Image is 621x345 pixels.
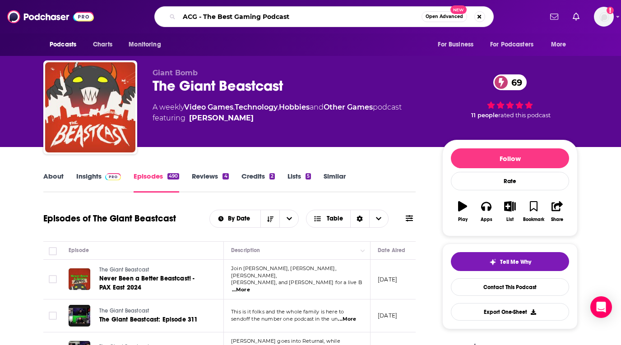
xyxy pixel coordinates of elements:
[99,275,195,291] span: Never Been a Better Beastcast! - PAX East 2024
[231,245,260,256] div: Description
[506,217,514,222] div: List
[235,103,278,111] a: Technology
[279,103,310,111] a: Hobbies
[134,172,179,193] a: Episodes490
[287,172,311,193] a: Lists5
[49,275,57,283] span: Toggle select row
[278,103,279,111] span: ,
[324,172,346,193] a: Similar
[545,36,578,53] button: open menu
[594,7,614,27] button: Show profile menu
[45,62,135,152] img: The Giant Beastcast
[122,36,172,53] button: open menu
[129,38,161,51] span: Monitoring
[458,217,468,222] div: Play
[431,36,485,53] button: open menu
[279,210,298,227] button: open menu
[500,258,531,266] span: Tell Me Why
[43,36,88,53] button: open menu
[546,195,569,228] button: Share
[99,308,149,314] span: The Giant Beastcast
[233,103,235,111] span: ,
[210,216,261,222] button: open menu
[451,303,569,321] button: Export One-Sheet
[43,213,176,224] h1: Episodes of The Giant Beastcast
[99,266,208,274] a: The Giant Beastcast
[260,210,279,227] button: Sort Direction
[99,316,198,323] span: The Giant Beastcast: Episode 311
[422,11,467,22] button: Open AdvancedNew
[481,217,492,222] div: Apps
[231,316,338,322] span: sendoff the number one podcast in the un
[105,173,121,180] img: Podchaser Pro
[327,216,343,222] span: Table
[269,173,275,179] div: 2
[594,7,614,27] img: User Profile
[484,36,547,53] button: open menu
[607,7,614,14] svg: Add a profile image
[451,278,569,296] a: Contact This Podcast
[547,9,562,24] a: Show notifications dropdown
[493,74,527,90] a: 69
[153,102,402,124] div: A weekly podcast
[69,245,89,256] div: Episode
[438,38,473,51] span: For Business
[184,103,233,111] a: Video Games
[99,267,149,273] span: The Giant Beastcast
[502,74,527,90] span: 69
[306,210,389,228] button: Choose View
[426,14,463,19] span: Open Advanced
[153,69,198,77] span: Giant Bomb
[49,312,57,320] span: Toggle select row
[222,173,228,179] div: 4
[50,38,76,51] span: Podcasts
[179,9,422,24] input: Search podcasts, credits, & more...
[231,265,336,279] span: Join [PERSON_NAME], [PERSON_NAME], [PERSON_NAME],
[378,245,405,256] div: Date Aired
[590,296,612,318] div: Open Intercom Messenger
[241,172,275,193] a: Credits2
[451,172,569,190] div: Rate
[523,217,544,222] div: Bookmark
[99,274,208,292] a: Never Been a Better Beastcast! - PAX East 2024
[87,36,118,53] a: Charts
[378,312,397,319] p: [DATE]
[357,245,368,256] button: Column Actions
[310,103,324,111] span: and
[451,195,474,228] button: Play
[231,279,362,285] span: [PERSON_NAME], and [PERSON_NAME] for a live B
[551,38,566,51] span: More
[474,195,498,228] button: Apps
[7,8,94,25] img: Podchaser - Follow, Share and Rate Podcasts
[451,252,569,271] button: tell me why sparkleTell Me Why
[551,217,563,222] div: Share
[232,286,250,294] span: ...More
[93,38,112,51] span: Charts
[450,5,467,14] span: New
[489,258,496,266] img: tell me why sparkle
[594,7,614,27] span: Logged in as AutumnKatie
[76,172,121,193] a: InsightsPodchaser Pro
[490,38,533,51] span: For Podcasters
[378,276,397,283] p: [DATE]
[451,148,569,168] button: Follow
[350,210,369,227] div: Sort Direction
[324,103,373,111] a: Other Games
[228,216,253,222] span: By Date
[153,113,402,124] span: featuring
[189,113,254,124] a: Vincent Caravella
[338,316,356,323] span: ...More
[99,315,207,324] a: The Giant Beastcast: Episode 311
[522,195,545,228] button: Bookmark
[99,307,207,315] a: The Giant Beastcast
[154,6,494,27] div: Search podcasts, credits, & more...
[569,9,583,24] a: Show notifications dropdown
[442,69,578,124] div: 69 11 peoplerated this podcast
[498,195,522,228] button: List
[167,173,179,179] div: 490
[209,210,299,228] h2: Choose List sort
[192,172,228,193] a: Reviews4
